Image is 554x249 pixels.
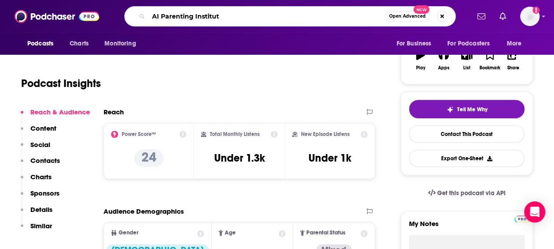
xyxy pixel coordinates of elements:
[21,124,56,140] button: Content
[409,150,524,167] button: Export One-Sheet
[413,5,429,14] span: New
[21,189,59,205] button: Sponsors
[21,77,101,90] h1: Podcast Insights
[520,7,539,26] img: User Profile
[389,14,426,19] span: Open Advanced
[478,44,501,76] button: Bookmark
[30,124,56,132] p: Content
[409,100,524,118] button: tell me why sparkleTell Me Why
[98,35,147,52] button: open menu
[30,189,59,197] p: Sponsors
[514,214,530,223] a: Pro website
[438,65,450,71] div: Apps
[416,65,425,71] div: Play
[309,151,351,165] h3: Under 1k
[21,205,52,222] button: Details
[21,108,90,124] button: Reach & Audience
[30,108,90,116] p: Reach & Audience
[409,125,524,143] a: Contact This Podcast
[30,205,52,214] p: Details
[463,65,470,71] div: List
[432,44,455,76] button: Apps
[119,230,138,236] span: Gender
[447,38,490,50] span: For Podcasters
[520,7,539,26] button: Show profile menu
[457,106,487,113] span: Tell Me Why
[30,140,50,149] p: Social
[514,215,530,223] img: Podchaser Pro
[225,230,236,236] span: Age
[104,108,124,116] h2: Reach
[30,156,60,165] p: Contacts
[21,222,52,238] button: Similar
[15,8,99,25] img: Podchaser - Follow, Share and Rate Podcasts
[27,38,53,50] span: Podcasts
[396,38,431,50] span: For Business
[30,173,52,181] p: Charts
[64,35,94,52] a: Charts
[455,44,478,76] button: List
[385,11,430,22] button: Open AdvancedNew
[507,65,519,71] div: Share
[496,9,509,24] a: Show notifications dropdown
[306,230,346,236] span: Parental Status
[502,44,524,76] button: Share
[421,182,513,204] a: Get this podcast via API
[301,131,350,137] h2: New Episode Listens
[210,131,260,137] h2: Total Monthly Listens
[104,207,184,215] h2: Audience Demographics
[149,9,385,23] input: Search podcasts, credits, & more...
[21,140,50,157] button: Social
[124,6,456,26] div: Search podcasts, credits, & more...
[532,7,539,14] svg: Add a profile image
[446,106,454,113] img: tell me why sparkle
[21,35,65,52] button: open menu
[21,156,60,173] button: Contacts
[409,219,524,235] label: My Notes
[507,38,522,50] span: More
[409,44,432,76] button: Play
[104,38,136,50] span: Monitoring
[390,35,442,52] button: open menu
[21,173,52,189] button: Charts
[520,7,539,26] span: Logged in as molly.burgoyne
[134,149,164,167] p: 24
[501,35,533,52] button: open menu
[480,65,500,71] div: Bookmark
[30,222,52,230] p: Similar
[437,189,506,197] span: Get this podcast via API
[474,9,489,24] a: Show notifications dropdown
[70,38,89,50] span: Charts
[524,201,545,223] div: Open Intercom Messenger
[442,35,502,52] button: open menu
[122,131,156,137] h2: Power Score™
[214,151,264,165] h3: Under 1.3k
